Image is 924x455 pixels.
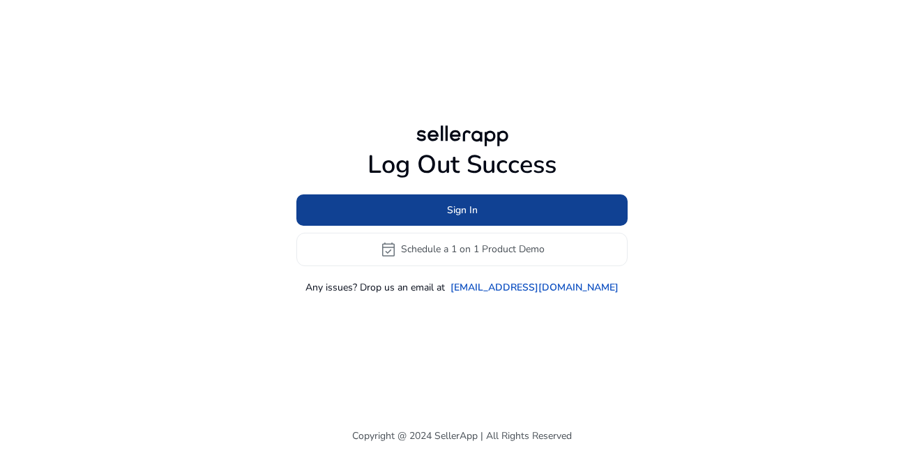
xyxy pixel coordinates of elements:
[380,241,397,258] span: event_available
[296,233,628,266] button: event_availableSchedule a 1 on 1 Product Demo
[305,280,445,295] p: Any issues? Drop us an email at
[450,280,619,295] a: [EMAIL_ADDRESS][DOMAIN_NAME]
[296,150,628,180] h1: Log Out Success
[296,194,628,226] button: Sign In
[447,203,478,217] span: Sign In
